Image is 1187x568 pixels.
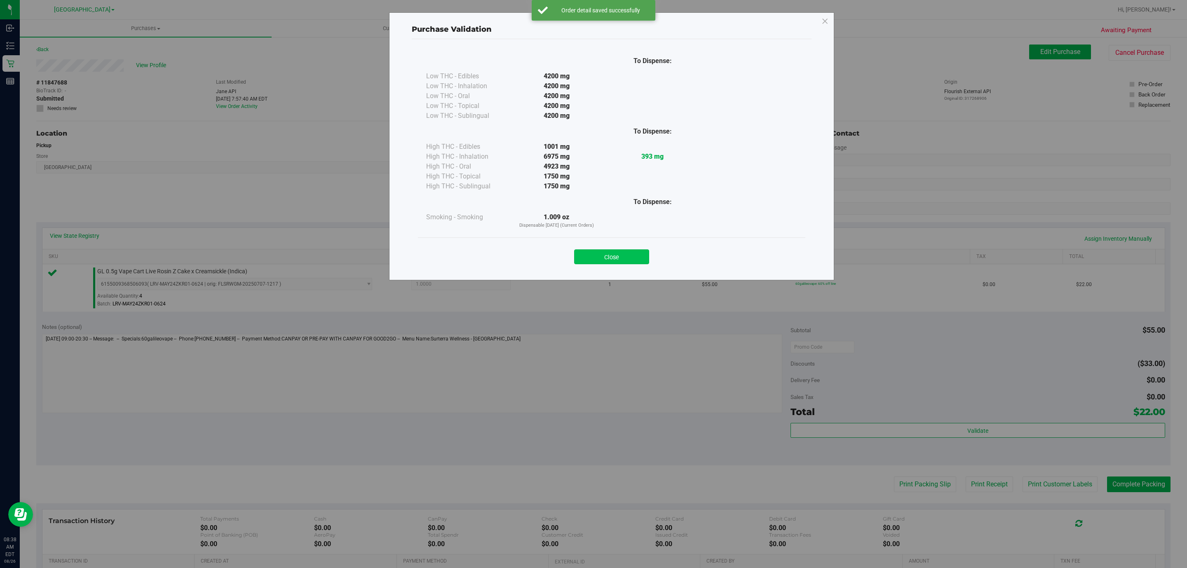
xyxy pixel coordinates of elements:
[574,249,649,264] button: Close
[8,502,33,527] iframe: Resource center
[509,171,605,181] div: 1750 mg
[605,197,701,207] div: To Dispense:
[426,142,509,152] div: High THC - Edibles
[509,162,605,171] div: 4923 mg
[509,181,605,191] div: 1750 mg
[605,127,701,136] div: To Dispense:
[641,153,664,160] strong: 393 mg
[426,111,509,121] div: Low THC - Sublingual
[426,152,509,162] div: High THC - Inhalation
[509,91,605,101] div: 4200 mg
[426,162,509,171] div: High THC - Oral
[426,181,509,191] div: High THC - Sublingual
[552,6,649,14] div: Order detail saved successfully
[509,111,605,121] div: 4200 mg
[605,56,701,66] div: To Dispense:
[426,71,509,81] div: Low THC - Edibles
[426,81,509,91] div: Low THC - Inhalation
[426,171,509,181] div: High THC - Topical
[426,212,509,222] div: Smoking - Smoking
[426,101,509,111] div: Low THC - Topical
[426,91,509,101] div: Low THC - Oral
[509,81,605,91] div: 4200 mg
[509,101,605,111] div: 4200 mg
[509,212,605,229] div: 1.009 oz
[509,222,605,229] p: Dispensable [DATE] (Current Orders)
[509,142,605,152] div: 1001 mg
[412,25,492,34] span: Purchase Validation
[509,71,605,81] div: 4200 mg
[509,152,605,162] div: 6975 mg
